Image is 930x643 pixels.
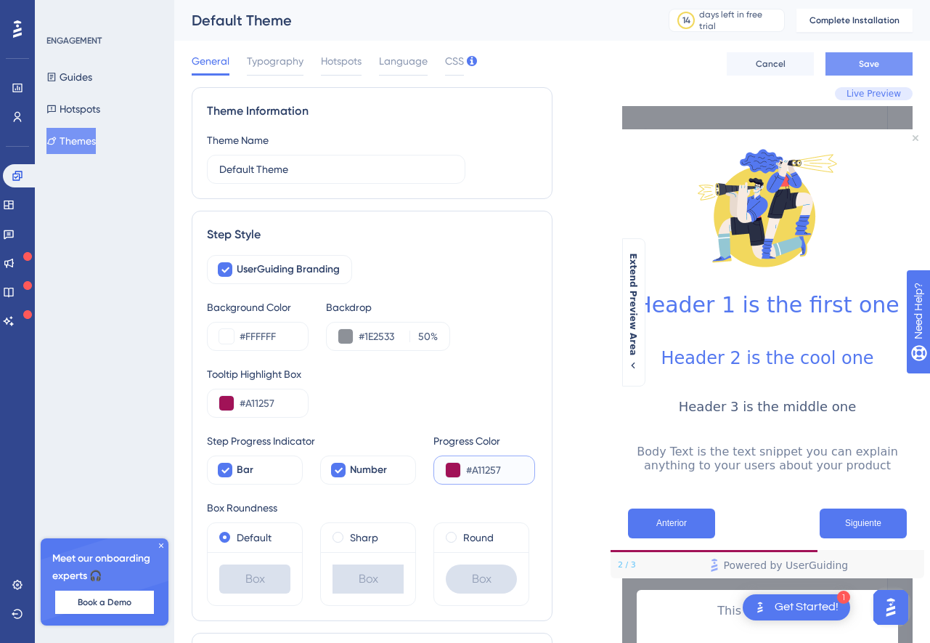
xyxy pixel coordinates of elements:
[379,52,428,70] span: Language
[611,552,924,578] div: Footer
[622,292,913,318] h1: Header 1 is the first one
[409,328,438,345] label: %
[78,597,131,608] span: Book a Demo
[350,461,387,479] span: Number
[46,96,100,122] button: Hotspots
[321,52,362,70] span: Hotspots
[621,253,645,371] button: Extend Preview Area
[743,594,850,620] div: Open Get Started! checklist, remaining modules: 1
[847,88,901,100] span: Live Preview
[913,135,918,141] div: Close Preview
[445,52,464,70] span: CSS
[724,557,849,574] span: Powered by UserGuiding
[46,128,96,154] button: Themes
[237,261,340,278] span: UserGuiding Branding
[207,499,537,517] div: Box Roundness
[622,445,913,472] p: Body Text is the text snippet you can explain anything to your users about your product
[207,226,537,243] div: Step Style
[682,15,690,26] div: 14
[699,9,780,32] div: days left in free trial
[825,52,913,76] button: Save
[446,565,517,594] div: Box
[237,529,272,546] label: Default
[648,602,886,620] p: This is a
[52,550,157,585] span: Meet our onboarding experts 🎧
[333,565,404,594] div: Box
[756,58,786,70] span: Cancel
[219,565,290,594] div: Box
[869,586,913,629] iframe: UserGuiding AI Assistant Launcher
[46,35,102,46] div: ENGAGEMENT
[55,591,154,614] button: Book a Demo
[433,432,535,450] div: Progress Color
[207,365,537,383] div: Tooltip Highlight Box
[695,135,840,280] img: Modal Media
[627,253,639,355] span: Extend Preview Area
[796,9,913,32] button: Complete Installation
[859,58,879,70] span: Save
[46,64,92,90] button: Guides
[809,15,900,26] span: Complete Installation
[622,399,913,414] h3: Header 3 is the middle one
[415,328,431,345] input: %
[237,461,253,479] span: Bar
[837,591,850,604] div: 1
[463,529,494,546] label: Round
[34,4,91,21] span: Need Help?
[628,509,715,538] button: Previous
[775,599,839,615] div: Get Started!
[207,132,269,149] div: Theme Name
[192,10,632,31] div: Default Theme
[727,52,814,76] button: Cancel
[207,432,416,450] div: Step Progress Indicator
[326,299,450,316] div: Backdrop
[207,299,309,316] div: Background Color
[618,559,636,571] div: Step 2 of 3
[247,52,303,70] span: Typography
[350,529,378,546] label: Sharp
[751,599,769,616] img: launcher-image-alternative-text
[219,161,453,177] input: Theme Name
[622,348,913,368] h2: Header 2 is the cool one
[820,509,907,538] button: Next
[192,52,229,70] span: General
[207,102,537,120] div: Theme Information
